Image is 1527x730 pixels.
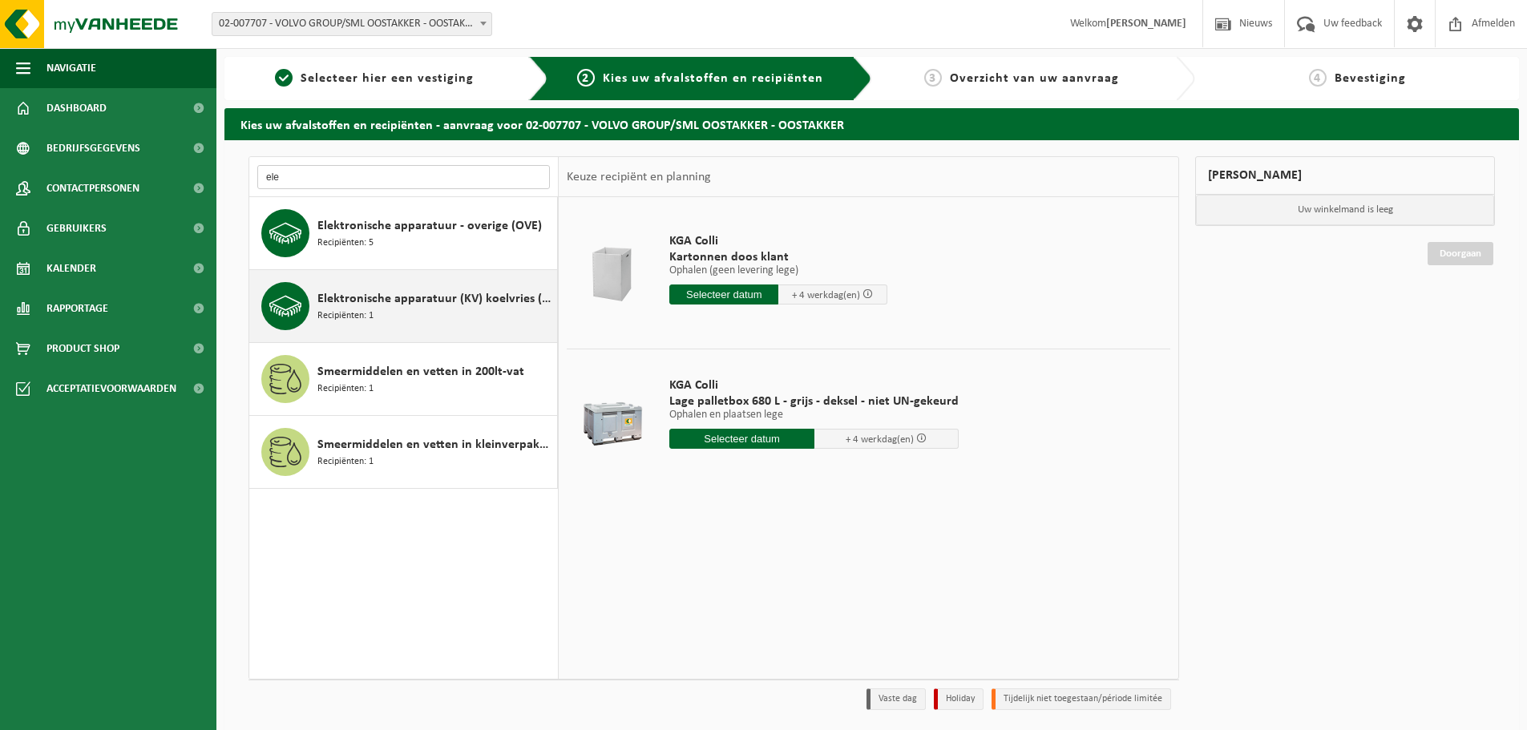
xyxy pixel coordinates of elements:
[1106,18,1186,30] strong: [PERSON_NAME]
[317,236,374,251] span: Recipiënten: 5
[669,393,959,409] span: Lage palletbox 680 L - grijs - deksel - niet UN-gekeurd
[1195,156,1495,195] div: [PERSON_NAME]
[212,12,492,36] span: 02-007707 - VOLVO GROUP/SML OOSTAKKER - OOSTAKKER
[46,288,108,329] span: Rapportage
[1335,72,1406,85] span: Bevestiging
[257,165,550,189] input: Materiaal zoeken
[317,216,542,236] span: Elektronische apparatuur - overige (OVE)
[46,88,107,128] span: Dashboard
[317,381,374,397] span: Recipiënten: 1
[46,168,139,208] span: Contactpersonen
[249,416,558,489] button: Smeermiddelen en vetten in kleinverpakking Recipiënten: 1
[669,265,887,276] p: Ophalen (geen levering lege)
[559,157,719,197] div: Keuze recipiënt en planning
[317,309,374,324] span: Recipiënten: 1
[249,343,558,416] button: Smeermiddelen en vetten in 200lt-vat Recipiënten: 1
[1428,242,1493,265] a: Doorgaan
[669,409,959,421] p: Ophalen en plaatsen lege
[924,69,942,87] span: 3
[301,72,474,85] span: Selecteer hier een vestiging
[669,377,959,393] span: KGA Colli
[669,249,887,265] span: Kartonnen doos klant
[1196,195,1494,225] p: Uw winkelmand is leeg
[846,434,914,445] span: + 4 werkdag(en)
[577,69,595,87] span: 2
[950,72,1119,85] span: Overzicht van uw aanvraag
[224,108,1519,139] h2: Kies uw afvalstoffen en recipiënten - aanvraag voor 02-007707 - VOLVO GROUP/SML OOSTAKKER - OOSTA...
[46,128,140,168] span: Bedrijfsgegevens
[46,248,96,288] span: Kalender
[249,270,558,343] button: Elektronische apparatuur (KV) koelvries (huishoudelijk) Recipiënten: 1
[934,688,984,710] li: Holiday
[669,284,778,305] input: Selecteer datum
[992,688,1171,710] li: Tijdelijk niet toegestaan/période limitée
[46,48,96,88] span: Navigatie
[46,369,176,409] span: Acceptatievoorwaarden
[317,362,524,381] span: Smeermiddelen en vetten in 200lt-vat
[792,290,860,300] span: + 4 werkdag(en)
[275,69,293,87] span: 1
[46,329,119,369] span: Product Shop
[867,688,926,710] li: Vaste dag
[317,289,553,309] span: Elektronische apparatuur (KV) koelvries (huishoudelijk)
[669,233,887,249] span: KGA Colli
[669,429,814,449] input: Selecteer datum
[1309,69,1327,87] span: 4
[46,208,107,248] span: Gebruikers
[249,197,558,270] button: Elektronische apparatuur - overige (OVE) Recipiënten: 5
[603,72,823,85] span: Kies uw afvalstoffen en recipiënten
[232,69,516,88] a: 1Selecteer hier een vestiging
[317,435,553,454] span: Smeermiddelen en vetten in kleinverpakking
[317,454,374,470] span: Recipiënten: 1
[212,13,491,35] span: 02-007707 - VOLVO GROUP/SML OOSTAKKER - OOSTAKKER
